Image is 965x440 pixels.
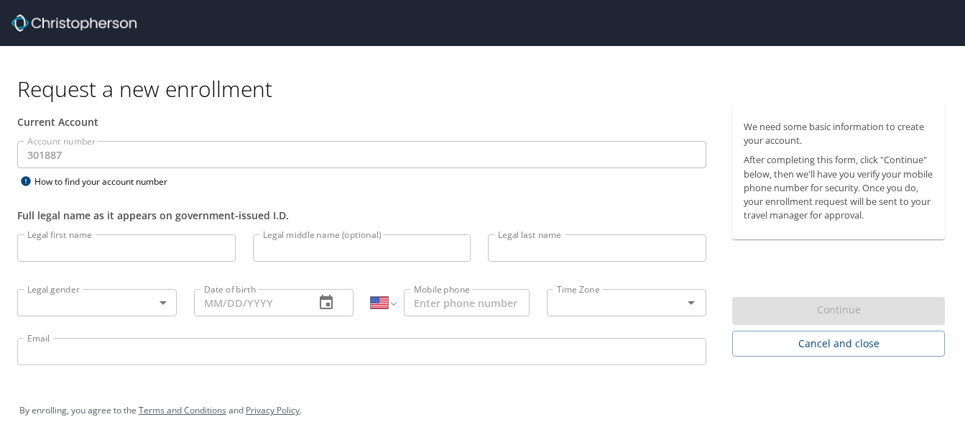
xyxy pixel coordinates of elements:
div: By enrolling, you agree to the and . [19,393,946,428]
input: Enter phone number [404,289,530,316]
a: Terms and Conditions [139,404,226,416]
input: MM/DD/YYYY [194,289,303,316]
span: Cancel and close [744,335,933,353]
p: We need some basic information to create your account. [744,120,933,147]
p: After completing this form, click "Continue" below, then we'll have you verify your mobile phone ... [744,153,933,222]
img: cbt logo [11,14,137,32]
div: Full legal name as it appears on government-issued I.D. [17,208,706,223]
div: Current Account [17,114,706,129]
button: Cancel and close [732,331,945,357]
div: ​ [17,289,177,316]
div: How to find your account number [17,173,197,191]
h1: Request a new enrollment [17,75,956,103]
a: Privacy Policy [246,404,300,416]
button: Open [681,293,701,313]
